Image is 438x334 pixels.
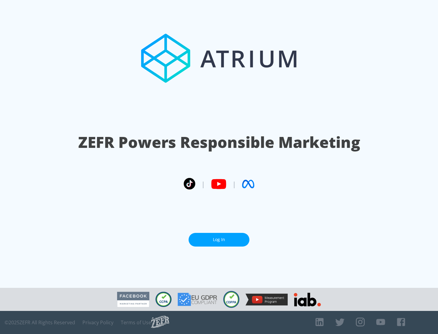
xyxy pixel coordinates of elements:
img: CCPA Compliant [155,292,172,307]
img: GDPR Compliant [178,293,217,306]
a: Log In [189,233,249,247]
span: © 2025 ZEFR All Rights Reserved [5,319,75,325]
span: | [232,179,236,189]
a: Privacy Policy [82,319,113,325]
span: | [201,179,205,189]
img: COPPA Compliant [223,291,239,308]
a: Terms of Use [121,319,151,325]
img: YouTube Measurement Program [245,294,288,305]
img: Facebook Marketing Partner [117,292,149,307]
h1: ZEFR Powers Responsible Marketing [78,132,360,153]
img: IAB [294,293,321,306]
